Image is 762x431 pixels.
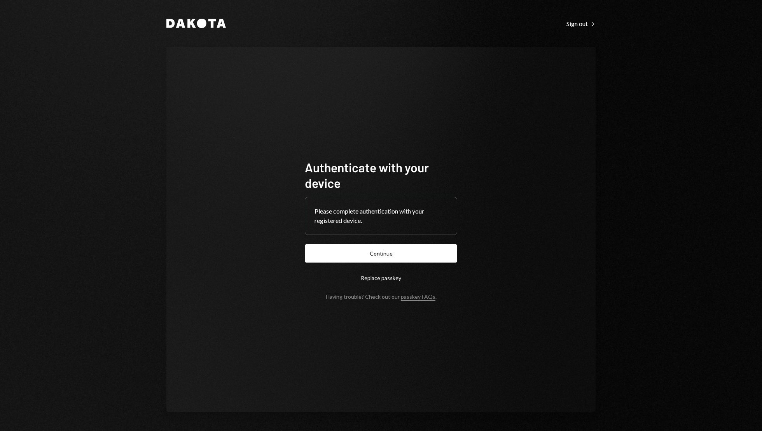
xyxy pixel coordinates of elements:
button: Continue [305,244,457,263]
h1: Authenticate with your device [305,159,457,191]
div: Please complete authentication with your registered device. [315,207,447,225]
a: passkey FAQs [401,293,435,301]
div: Having trouble? Check out our . [326,293,437,300]
div: Sign out [566,20,596,28]
a: Sign out [566,19,596,28]
button: Replace passkey [305,269,457,287]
